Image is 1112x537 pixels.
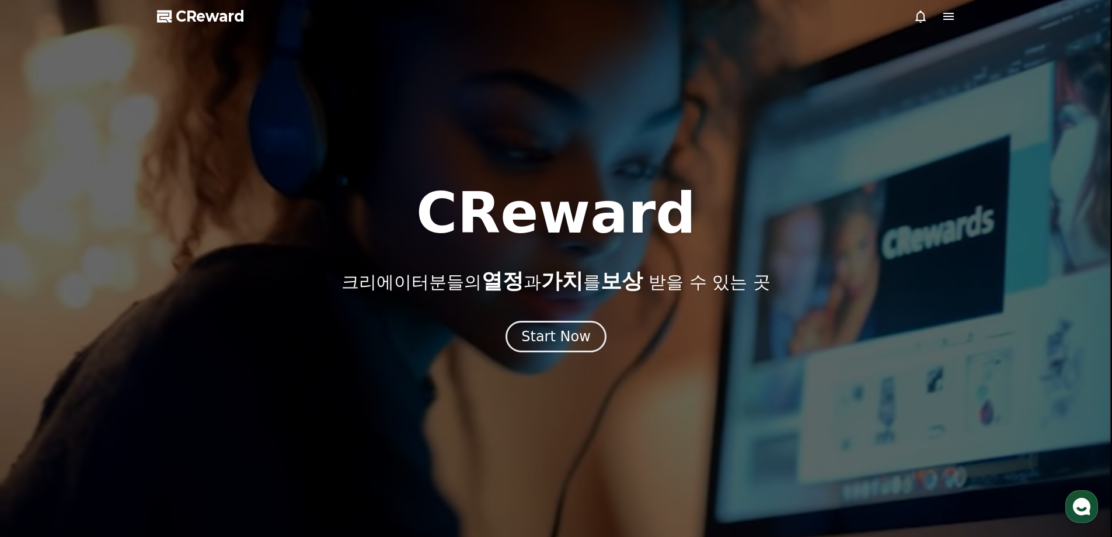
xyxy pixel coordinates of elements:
a: 홈 [4,370,77,400]
div: Start Now [521,327,591,346]
h1: CReward [416,185,696,241]
span: CReward [176,7,245,26]
p: 크리에이터분들의 과 를 받을 수 있는 곳 [341,269,770,293]
span: 대화 [107,389,121,398]
span: 보상 [601,269,643,293]
span: 홈 [37,388,44,397]
span: 가치 [541,269,583,293]
a: 대화 [77,370,151,400]
a: 설정 [151,370,224,400]
span: 설정 [180,388,194,397]
span: 열정 [482,269,524,293]
a: Start Now [506,332,606,344]
button: Start Now [506,321,606,352]
a: CReward [157,7,245,26]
